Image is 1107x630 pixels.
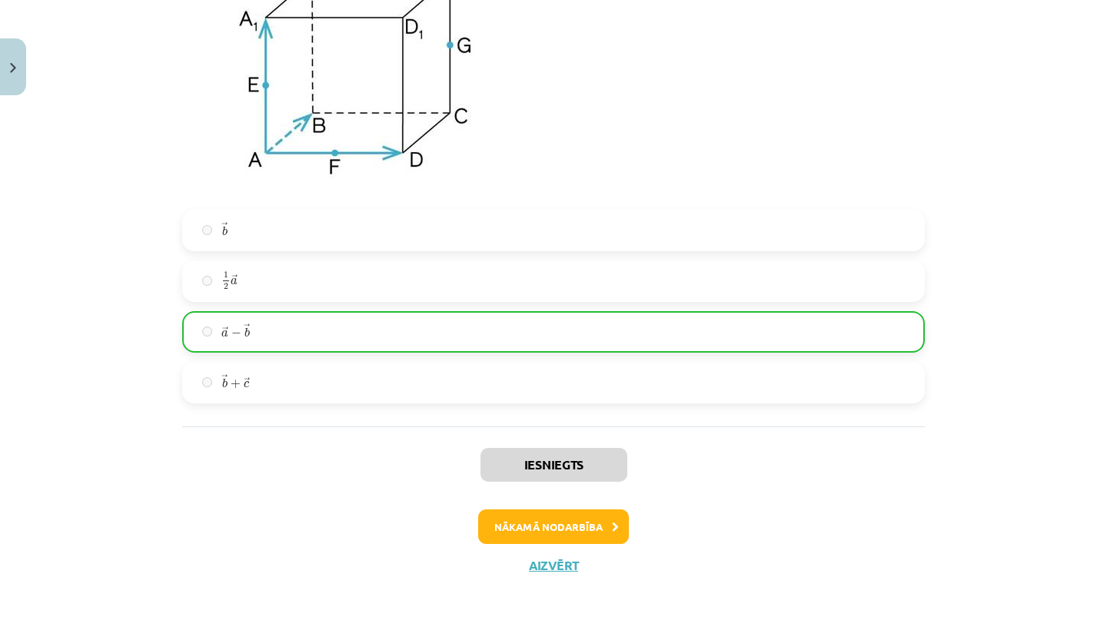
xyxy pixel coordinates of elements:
[524,558,583,573] button: Aizvērt
[221,330,228,337] span: a
[224,283,228,290] span: 2
[222,226,228,236] span: b
[231,380,241,389] span: +
[244,377,250,386] span: →
[221,374,228,383] span: →
[222,378,228,388] span: b
[244,327,250,337] span: b
[231,329,241,338] span: −
[10,63,16,73] img: icon-close-lesson-0947bae3869378f0d4975bcd49f059093ad1ed9edebbc8119c70593378902aed.svg
[478,509,629,545] button: Nākamā nodarbība
[231,274,238,283] span: →
[231,278,238,285] span: a
[221,222,228,231] span: →
[480,448,627,482] button: Iesniegts
[222,327,228,336] span: →
[244,381,249,388] span: c
[244,323,250,333] span: →
[224,272,228,279] span: 1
